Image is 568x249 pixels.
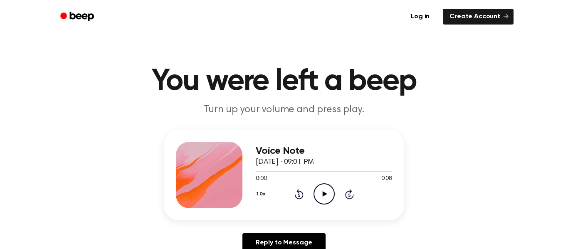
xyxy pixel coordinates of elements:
a: Beep [54,9,101,25]
p: Turn up your volume and press play. [124,103,444,117]
button: 1.0x [256,187,268,201]
span: 0:00 [256,175,267,183]
a: Log in [403,7,438,26]
h1: You were left a beep [71,67,497,96]
span: 0:08 [381,175,392,183]
span: [DATE] · 09:01 PM [256,158,314,166]
a: Create Account [443,9,514,25]
h3: Voice Note [256,145,392,157]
